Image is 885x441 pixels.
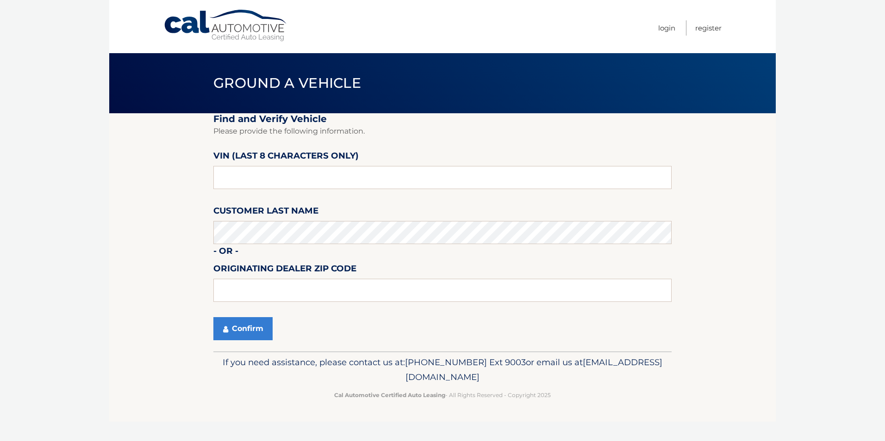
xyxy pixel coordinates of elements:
a: Login [658,20,675,36]
label: VIN (last 8 characters only) [213,149,359,166]
p: If you need assistance, please contact us at: or email us at [219,355,666,385]
strong: Cal Automotive Certified Auto Leasing [334,392,445,398]
span: Ground a Vehicle [213,74,361,92]
label: Customer Last Name [213,204,318,221]
button: Confirm [213,317,273,340]
span: [PHONE_NUMBER] Ext 9003 [405,357,526,367]
h2: Find and Verify Vehicle [213,113,672,125]
p: - All Rights Reserved - Copyright 2025 [219,390,666,400]
label: Originating Dealer Zip Code [213,262,356,279]
a: Register [695,20,722,36]
a: Cal Automotive [163,9,288,42]
label: - or - [213,244,238,261]
p: Please provide the following information. [213,125,672,138]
